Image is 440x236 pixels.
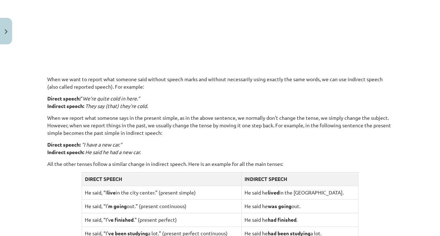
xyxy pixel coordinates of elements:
strong: lived [268,189,279,196]
strong: e finished [111,216,134,223]
strong: was going [268,203,291,209]
strong: had finished [268,216,296,223]
img: icon-close-lesson-0947bae3869378f0d4975bcd49f059093ad1ed9edebbc8119c70593378902aed.svg [5,29,8,34]
td: He said, “I in the city center.” (present simple) [82,186,242,199]
em: He said he had a new car. [85,149,141,155]
p: “ [47,95,393,110]
td: He said, “I’ out.” (present continuous) [82,199,242,213]
strong: m going [108,203,127,209]
strong: Indirect speech: [47,103,84,109]
p: When we want to report what someone said without speech marks and without necessarily using exact... [47,75,393,90]
p: When we report what someone says in the present simple, as in the above sentence, we normally don... [47,114,393,137]
td: He said he . [242,213,358,226]
p: All the other tenses follow a similar change in indirect speech. Here is an example for all the m... [47,160,393,168]
em: “I have a new car.” [82,141,122,148]
em: They say (that) they’re cold. [85,103,148,109]
td: He said, “I’v .” (present perfect) [82,213,242,226]
td: INDIRECT SPEECH [242,172,358,186]
em: We’re quite cold in here.” [83,95,140,102]
td: He said he in the [GEOGRAPHIC_DATA]. [242,186,358,199]
td: DIRECT SPEECH [82,172,242,186]
strong: live [107,189,116,196]
strong: Indirect speech: [47,149,84,155]
strong: Direct speech: [47,141,81,148]
strong: Direct speech: [47,95,81,102]
td: He said he out. [242,199,358,213]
